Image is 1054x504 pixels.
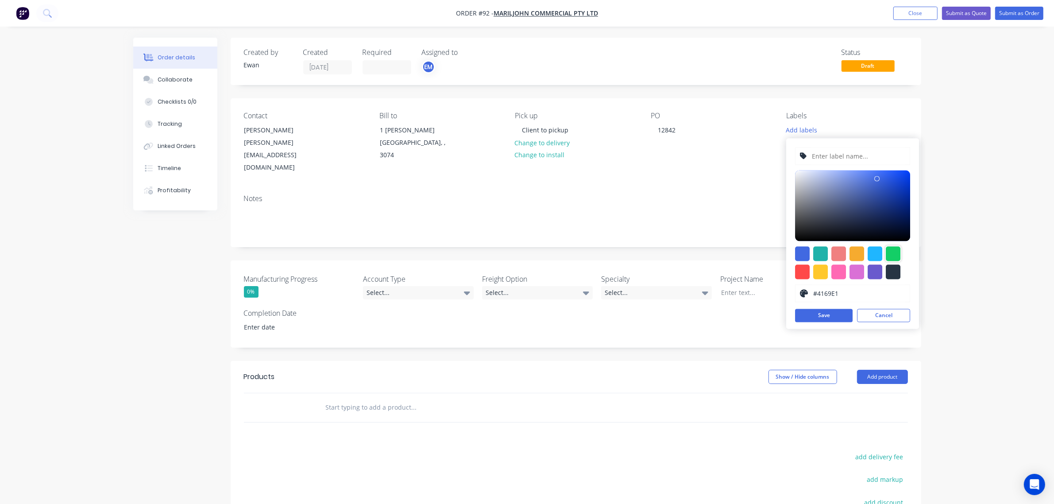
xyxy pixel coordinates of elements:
[133,47,217,69] button: Order details
[510,136,575,148] button: Change to delivery
[238,321,348,334] input: Enter date
[795,265,810,279] div: #ff4949
[831,247,846,261] div: #f08080
[720,274,831,284] label: Project Name
[857,309,910,322] button: Cancel
[1024,474,1045,495] div: Open Intercom Messenger
[158,186,191,194] div: Profitability
[133,157,217,179] button: Timeline
[363,286,474,299] div: Select...
[325,399,502,416] input: Start typing to add a product...
[857,370,908,384] button: Add product
[379,112,501,120] div: Bill to
[862,473,908,485] button: add markup
[842,48,908,57] div: Status
[510,149,569,161] button: Change to install
[849,247,864,261] div: #f6ab2f
[893,7,938,20] button: Close
[601,286,712,299] div: Select...
[868,265,882,279] div: #6a5acd
[363,274,474,284] label: Account Type
[886,247,900,261] div: #13ce66
[422,60,435,74] button: EM
[244,286,259,298] div: 0%
[786,112,907,120] div: Labels
[886,265,900,279] div: #273444
[380,136,453,161] div: [GEOGRAPHIC_DATA], , 3074
[244,48,293,57] div: Created by
[244,274,355,284] label: Manufacturing Progress
[133,179,217,202] button: Profitability
[133,91,217,113] button: Checklists 0/0
[158,54,195,62] div: Order details
[244,136,318,174] div: [PERSON_NAME][EMAIL_ADDRESS][DOMAIN_NAME]
[995,7,1043,20] button: Submit as Order
[494,9,598,18] a: Mariljohn Commercial Pty Ltd
[244,60,293,70] div: Ewan
[482,286,593,299] div: Select...
[363,48,411,57] div: Required
[244,124,318,136] div: [PERSON_NAME]
[795,309,853,322] button: Save
[831,265,846,279] div: #ff69b4
[244,194,908,203] div: Notes
[482,274,593,284] label: Freight Option
[133,113,217,135] button: Tracking
[811,148,906,165] input: Enter label name...
[795,247,810,261] div: #4169e1
[244,112,365,120] div: Contact
[456,9,494,18] span: Order #92 -
[16,7,29,20] img: Factory
[133,69,217,91] button: Collaborate
[158,76,193,84] div: Collaborate
[158,98,197,106] div: Checklists 0/0
[158,164,181,172] div: Timeline
[372,124,461,162] div: 1 [PERSON_NAME][GEOGRAPHIC_DATA], , 3074
[158,142,196,150] div: Linked Orders
[813,247,828,261] div: #20b2aa
[237,124,325,174] div: [PERSON_NAME][PERSON_NAME][EMAIL_ADDRESS][DOMAIN_NAME]
[849,265,864,279] div: #da70d6
[244,308,355,318] label: Completion Date
[868,247,882,261] div: #1fb6ff
[303,48,352,57] div: Created
[601,274,712,284] label: Specialty
[158,120,182,128] div: Tracking
[515,112,636,120] div: Pick up
[781,124,822,136] button: Add labels
[422,48,510,57] div: Assigned to
[380,124,453,136] div: 1 [PERSON_NAME]
[813,265,828,279] div: #ffc82c
[133,135,217,157] button: Linked Orders
[651,124,683,136] div: 12842
[851,451,908,463] button: add delivery fee
[942,7,991,20] button: Submit as Quote
[651,112,772,120] div: PO
[515,124,575,136] div: Client to pickup
[768,370,837,384] button: Show / Hide columns
[842,60,895,71] span: Draft
[244,372,275,382] div: Products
